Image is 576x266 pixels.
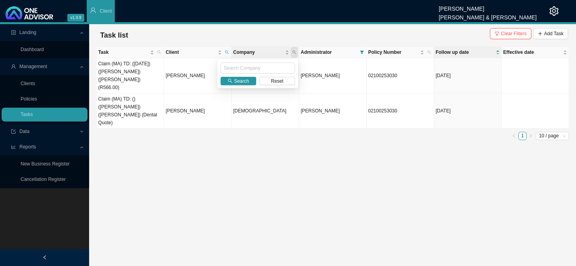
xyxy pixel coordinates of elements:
[21,47,44,52] a: Dashboard
[538,31,542,36] span: plus
[19,64,47,69] span: Management
[544,30,563,38] span: Add Task
[510,132,518,140] button: left
[519,132,526,140] a: 1
[536,132,569,140] div: Page Size
[98,48,148,56] span: Task
[21,112,33,117] a: Tasks
[502,47,569,58] th: Effective date
[435,48,494,56] span: Follow up date
[528,134,532,138] span: right
[367,93,434,129] td: 02100253030
[165,48,216,56] span: Client
[259,77,295,85] button: Reset
[6,6,53,19] img: 2df55531c6924b55f21c4cf5d4484680-logo-light.svg
[527,132,535,140] button: right
[232,58,299,93] td: [DEMOGRAPHIC_DATA]
[234,77,249,85] span: Search
[21,96,37,102] a: Policies
[11,144,16,149] span: line-chart
[360,50,364,54] span: filter
[100,31,128,39] span: Task list
[21,81,35,86] a: Clients
[156,47,163,58] span: search
[291,47,298,58] span: search
[271,77,283,85] span: Reset
[232,93,299,129] td: [DEMOGRAPHIC_DATA]
[19,129,29,134] span: Data
[300,48,356,56] span: Administrator
[292,50,296,54] span: search
[539,132,566,140] span: 10 / page
[164,47,231,58] th: Client
[232,47,299,58] th: Company
[164,58,231,93] td: [PERSON_NAME]
[426,47,433,58] span: search
[533,28,568,39] button: Add Task
[518,132,527,140] li: 1
[494,31,499,36] span: filter
[157,50,161,54] span: search
[223,47,230,58] span: search
[97,58,164,93] td: Claim (MA) TD: ([DATE]) ([PERSON_NAME]) ([PERSON_NAME]) (R566.00)
[11,64,16,69] span: user
[228,78,232,83] span: search
[19,30,36,35] span: Landing
[90,7,96,13] span: user
[225,50,229,54] span: search
[21,161,70,167] a: New Business Register
[19,144,36,150] span: Reports
[503,48,561,56] span: Effective date
[439,11,536,19] div: [PERSON_NAME] & [PERSON_NAME]
[97,47,164,58] th: Task
[368,48,418,56] span: Policy Number
[434,93,501,129] td: [DATE]
[21,177,66,182] a: Cancellation Register
[358,47,365,58] span: filter
[501,30,527,38] span: Clear Filters
[11,30,16,35] span: profile
[527,132,535,140] li: Next Page
[300,73,340,78] span: [PERSON_NAME]
[233,48,283,56] span: Company
[512,134,516,138] span: left
[11,129,16,134] span: import
[164,93,231,129] td: [PERSON_NAME]
[439,2,536,11] div: [PERSON_NAME]
[490,28,531,39] button: Clear Filters
[427,50,431,54] span: search
[221,77,256,85] button: Search
[67,14,84,22] span: v1.9.9
[510,132,518,140] li: Previous Page
[434,58,501,93] td: [DATE]
[549,6,559,16] span: setting
[221,63,295,74] input: Search Company
[97,93,164,129] td: Claim (MA) TD: () ([PERSON_NAME]) ([PERSON_NAME]) (Dental Quote)
[42,255,47,260] span: left
[300,108,340,114] span: [PERSON_NAME]
[367,47,434,58] th: Policy Number
[100,8,112,14] span: Client
[367,58,434,93] td: 02100253030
